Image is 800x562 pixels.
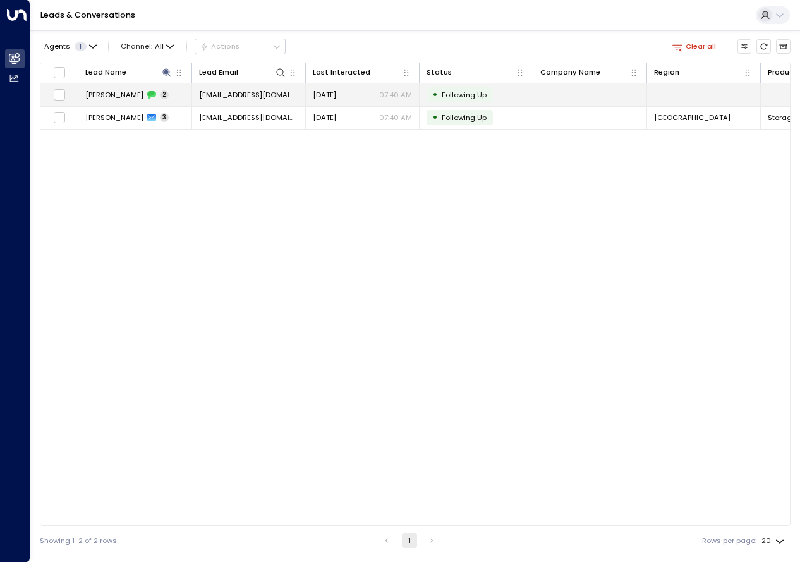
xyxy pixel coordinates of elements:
div: Button group with a nested menu [195,39,286,54]
span: Refresh [756,39,771,54]
span: Aug 30, 2025 [313,113,336,123]
span: All [155,42,164,51]
span: Toggle select row [53,89,66,101]
div: Showing 1-2 of 2 rows [40,535,117,546]
span: 3 [160,113,169,122]
td: - [533,83,647,106]
button: Clear all [668,39,720,53]
span: Toggle select all [53,66,66,79]
div: Lead Email [199,66,238,78]
label: Rows per page: [702,535,756,546]
span: yackzury5@gmail.com [199,90,298,100]
span: 2 [160,90,169,99]
button: Agents1 [40,39,100,53]
span: Ingrid Angulo [85,90,143,100]
span: Toggle select row [53,111,66,124]
div: Last Interacted [313,66,400,78]
span: Following Up [442,90,487,100]
button: Channel:All [117,39,178,53]
p: 07:40 AM [379,90,412,100]
div: • [432,86,438,103]
a: Leads & Conversations [40,9,135,20]
div: Last Interacted [313,66,370,78]
div: Product [768,66,797,78]
span: yackzury5@gmail.com [199,113,298,123]
div: • [432,109,438,126]
div: Lead Email [199,66,286,78]
span: Ingrid Angulo [85,113,143,123]
span: 1 [75,42,87,51]
span: Channel: [117,39,178,53]
button: Customize [737,39,752,54]
td: - [533,107,647,129]
div: Actions [200,42,239,51]
span: London [654,113,730,123]
div: Region [654,66,679,78]
div: Company Name [540,66,627,78]
div: Status [427,66,514,78]
button: page 1 [402,533,417,548]
button: Archived Leads [776,39,791,54]
div: Region [654,66,741,78]
div: Lead Name [85,66,126,78]
td: - [647,83,761,106]
span: Agents [44,43,70,50]
div: 20 [761,533,787,549]
button: Actions [195,39,286,54]
span: Yesterday [313,90,336,100]
span: Following Up [442,113,487,123]
div: Company Name [540,66,600,78]
nav: pagination navigation [379,533,440,548]
span: Storage [768,113,796,123]
p: 07:40 AM [379,113,412,123]
div: Lead Name [85,66,173,78]
div: Status [427,66,452,78]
